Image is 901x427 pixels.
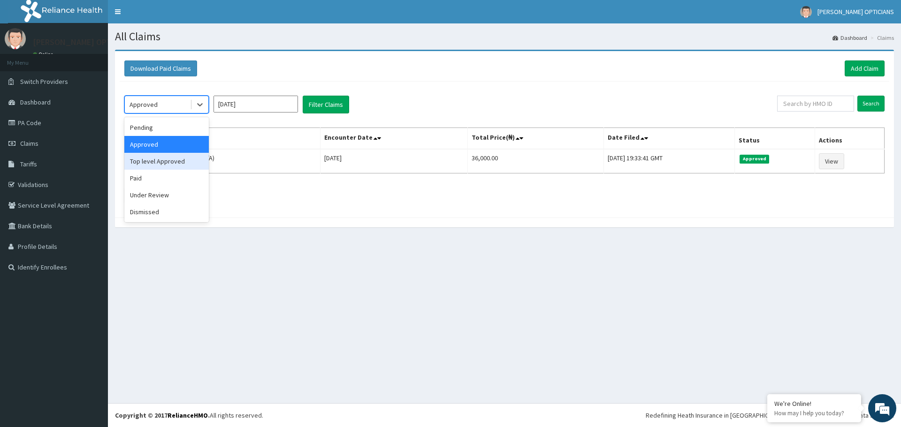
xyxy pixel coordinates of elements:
[115,411,210,420] strong: Copyright © 2017 .
[168,411,208,420] a: RelianceHMO
[819,153,844,169] a: View
[33,38,136,46] p: [PERSON_NAME] OPTICIANS
[17,47,38,70] img: d_794563401_company_1708531726252_794563401
[467,128,603,150] th: Total Price(₦)
[832,34,867,42] a: Dashboard
[815,128,884,150] th: Actions
[5,256,179,289] textarea: Type your message and hit 'Enter'
[124,60,197,76] button: Download Paid Claims
[603,149,735,173] td: [DATE] 19:33:41 GMT
[735,128,815,150] th: Status
[467,149,603,173] td: 36,000.00
[800,6,812,18] img: User Image
[124,119,209,136] div: Pending
[214,96,298,112] input: Select Month and Year
[774,409,854,417] p: How may I help you today?
[33,51,55,58] a: Online
[124,136,209,153] div: Approved
[817,7,894,16] span: [PERSON_NAME] OPTICIANS
[125,128,321,150] th: Name
[321,149,467,173] td: [DATE]
[845,60,885,76] a: Add Claim
[646,411,894,420] div: Redefining Heath Insurance in [GEOGRAPHIC_DATA] using Telemedicine and Data Science!
[108,403,901,427] footer: All rights reserved.
[603,128,735,150] th: Date Filed
[303,96,349,113] button: Filter Claims
[774,399,854,408] div: We're Online!
[154,5,176,27] div: Minimize live chat window
[740,155,769,163] span: Approved
[124,187,209,203] div: Under Review
[124,170,209,187] div: Paid
[54,118,130,213] span: We're online!
[20,77,68,86] span: Switch Providers
[125,149,321,173] td: [PERSON_NAME] (MMI/10102/A)
[124,203,209,220] div: Dismissed
[777,96,854,112] input: Search by HMO ID
[321,128,467,150] th: Encounter Date
[124,153,209,170] div: Top level Approved
[868,34,894,42] li: Claims
[115,30,894,43] h1: All Claims
[20,139,38,148] span: Claims
[130,100,158,109] div: Approved
[20,160,37,168] span: Tariffs
[5,28,26,49] img: User Image
[20,98,51,106] span: Dashboard
[857,96,885,112] input: Search
[49,52,158,65] div: Chat with us now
